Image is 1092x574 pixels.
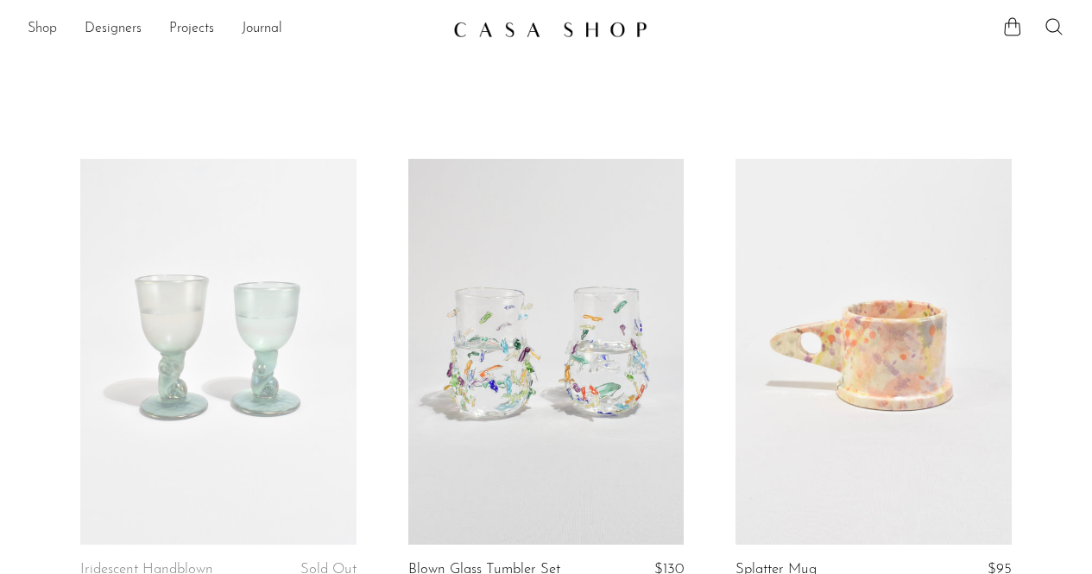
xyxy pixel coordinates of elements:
[28,15,439,44] ul: NEW HEADER MENU
[85,18,142,41] a: Designers
[28,15,439,44] nav: Desktop navigation
[242,18,282,41] a: Journal
[169,18,214,41] a: Projects
[28,18,57,41] a: Shop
